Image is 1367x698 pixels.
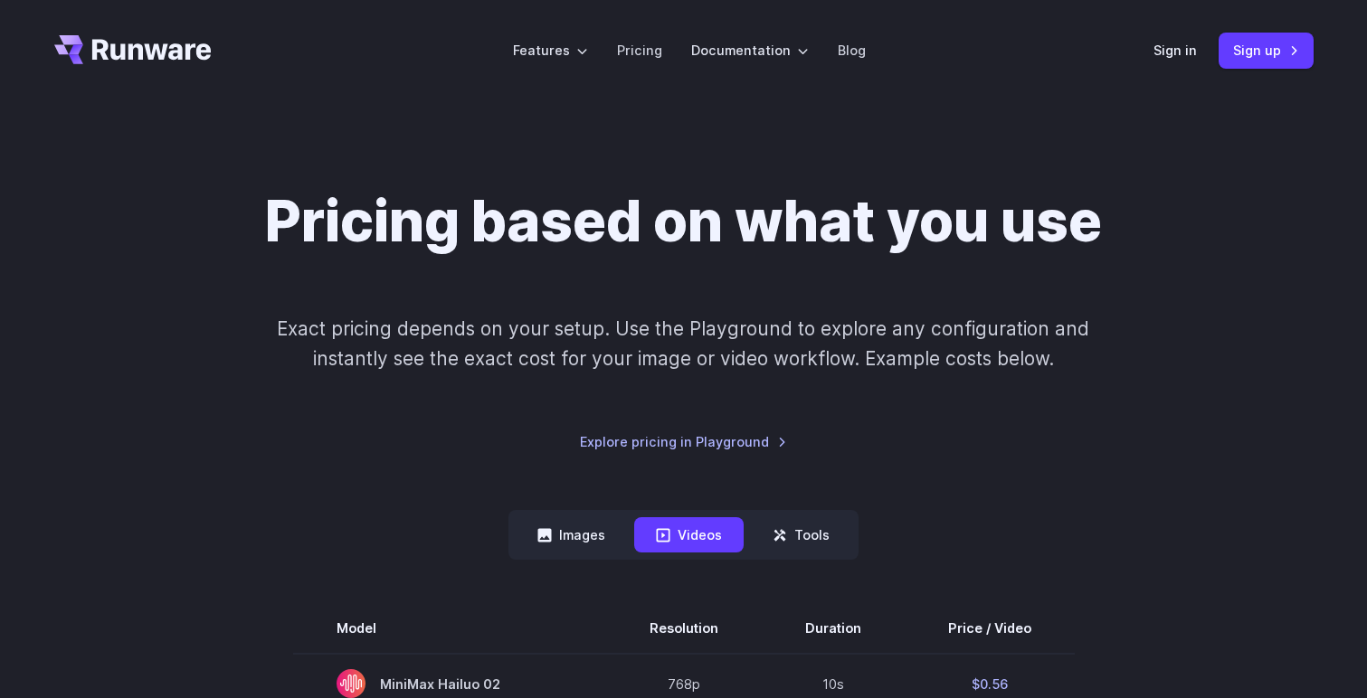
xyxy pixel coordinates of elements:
span: MiniMax Hailuo 02 [337,669,563,698]
th: Price / Video [905,603,1075,654]
a: Sign in [1153,40,1197,61]
label: Documentation [691,40,809,61]
label: Features [513,40,588,61]
th: Model [293,603,606,654]
a: Sign up [1219,33,1314,68]
th: Resolution [606,603,762,654]
a: Pricing [617,40,662,61]
a: Blog [838,40,866,61]
p: Exact pricing depends on your setup. Use the Playground to explore any configuration and instantl... [242,314,1124,374]
th: Duration [762,603,905,654]
button: Tools [751,517,851,552]
button: Videos [634,517,744,552]
h1: Pricing based on what you use [265,188,1102,256]
button: Images [516,517,627,552]
a: Explore pricing in Playground [580,431,787,452]
a: Go to / [54,35,212,64]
